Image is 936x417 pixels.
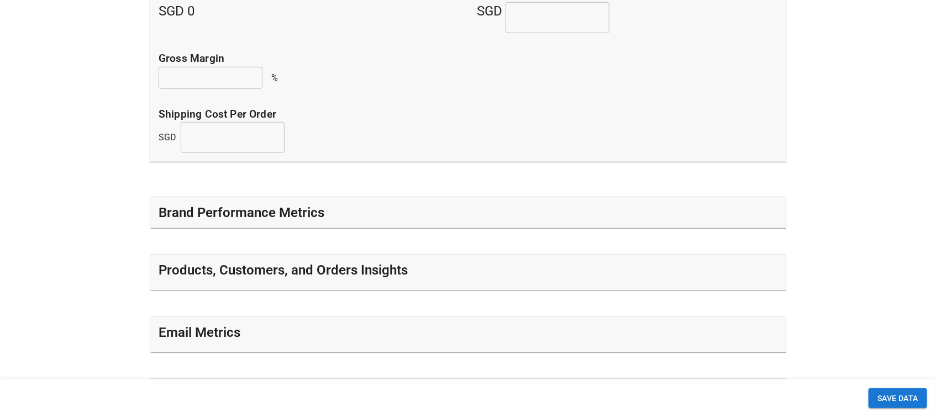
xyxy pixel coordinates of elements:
[159,324,240,341] h5: Email Metrics
[159,107,777,123] p: Shipping cost per order
[271,71,278,85] p: %
[869,388,927,409] button: SAVE DATA
[150,197,786,228] div: Brand Performance Metrics
[150,255,786,290] div: Products, Customers, and Orders Insights
[159,261,408,279] h5: Products, Customers, and Orders Insights
[150,317,786,352] div: Email Metrics
[159,51,777,67] p: Gross margin
[159,131,176,144] p: SGD
[159,204,324,221] h5: Brand Performance Metrics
